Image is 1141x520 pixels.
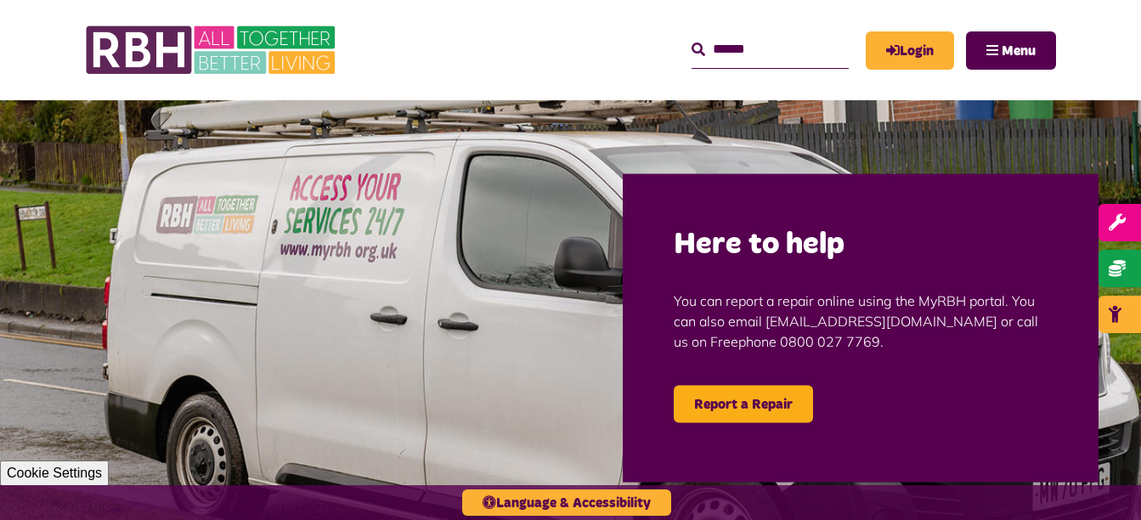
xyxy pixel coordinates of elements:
[966,31,1056,70] button: Navigation
[674,386,813,423] a: Report a Repair
[674,225,1048,265] h2: Here to help
[1002,44,1036,58] span: Menu
[674,265,1048,377] p: You can report a repair online using the MyRBH portal. You can also email [EMAIL_ADDRESS][DOMAIN_...
[85,17,340,83] img: RBH
[462,489,671,516] button: Language & Accessibility
[866,31,954,70] a: MyRBH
